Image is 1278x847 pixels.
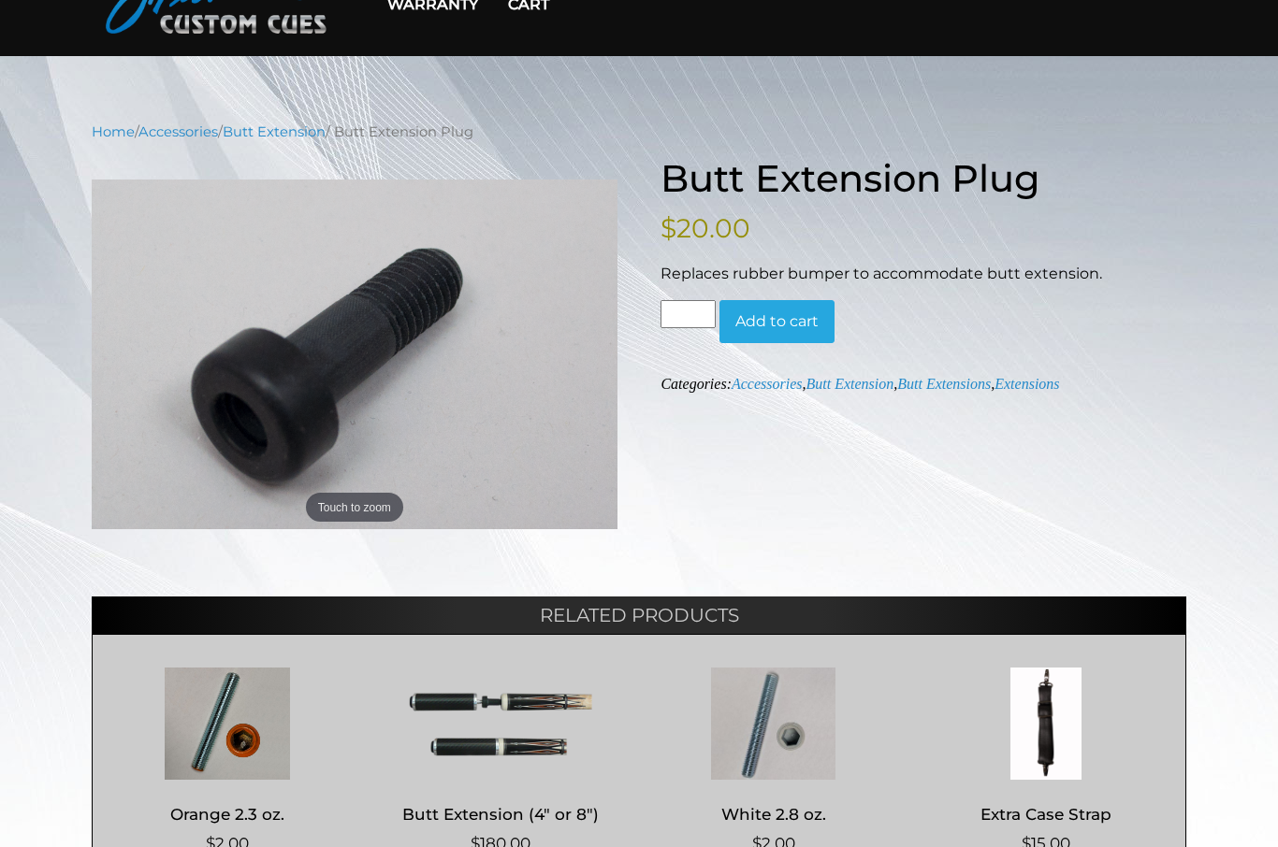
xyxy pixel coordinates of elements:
a: Extensions [995,377,1059,393]
span: $ [661,213,676,245]
a: Butt Extensions [897,377,991,393]
h1: Butt Extension Plug [661,157,1186,202]
a: Accessories [732,377,803,393]
img: Extra Case Strap [930,668,1163,781]
a: Accessories [138,124,218,141]
h2: Related products [92,597,1186,635]
img: Butt-Extension.png [92,180,617,530]
a: Home [92,124,135,141]
img: White 2.8 oz. [657,668,890,781]
h2: Extra Case Strap [930,797,1163,832]
h2: White 2.8 oz. [657,797,890,832]
nav: Breadcrumb [92,122,1186,143]
input: Product quantity [661,301,715,329]
h2: Orange 2.3 oz. [111,797,344,832]
button: Add to cart [719,301,835,344]
a: Butt Extension [806,377,893,393]
a: Butt Extension [223,124,326,141]
img: Butt Extension (4" or 8") [385,668,617,781]
p: Replaces rubber bumper to accommodate butt extension. [661,264,1186,286]
bdi: 20.00 [661,213,750,245]
h2: Butt Extension (4″ or 8″) [385,797,617,832]
img: Orange 2.3 oz. [111,668,344,781]
span: Categories: , , , [661,377,1059,393]
a: Touch to zoom [92,180,617,530]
